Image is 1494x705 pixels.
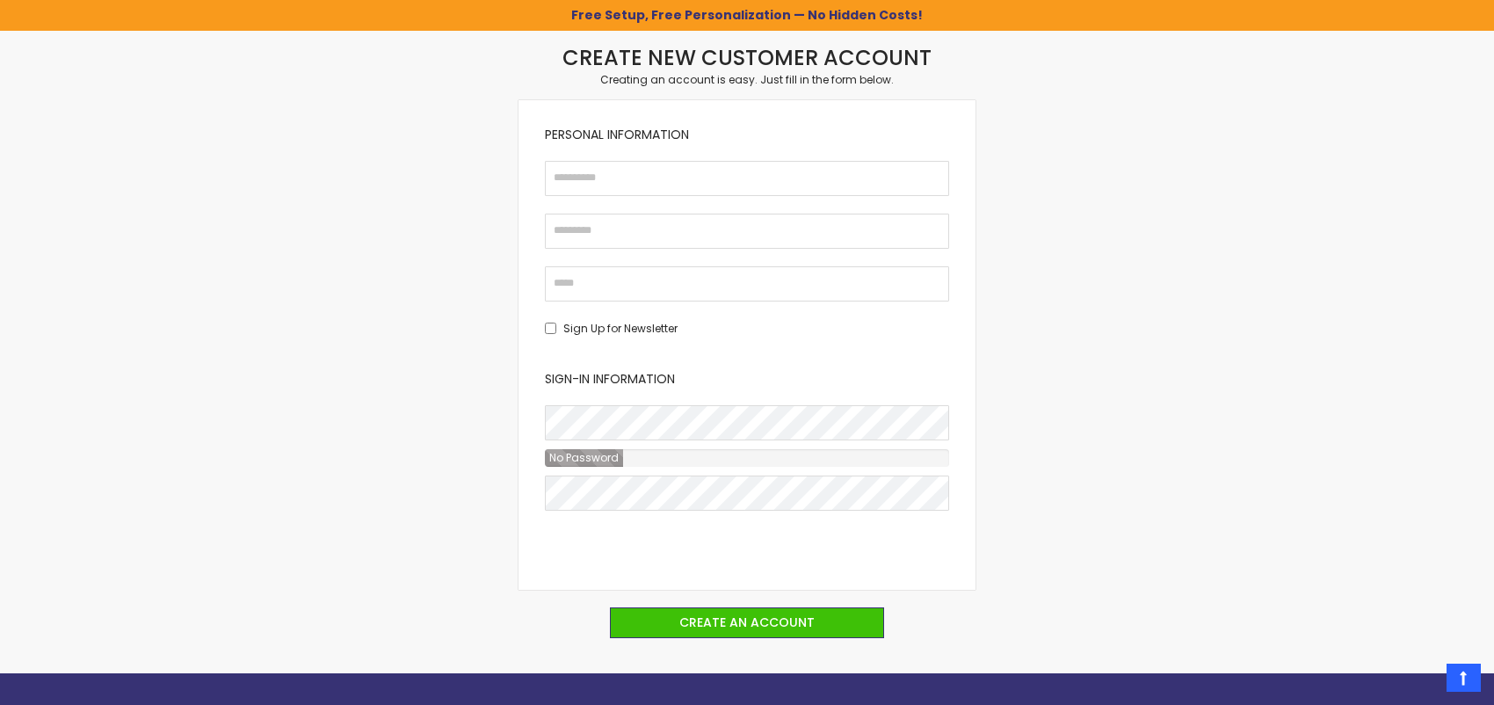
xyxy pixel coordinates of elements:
[1349,658,1494,705] iframe: Google Customer Reviews
[563,321,678,336] span: Sign Up for Newsletter
[545,370,675,388] span: Sign-in Information
[545,126,689,143] span: Personal Information
[545,449,623,467] div: Password Strength:
[562,43,932,72] strong: Create New Customer Account
[610,607,884,638] button: Create an Account
[519,73,975,87] div: Creating an account is easy. Just fill in the form below.
[545,450,623,465] span: No Password
[679,614,815,631] span: Create an Account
